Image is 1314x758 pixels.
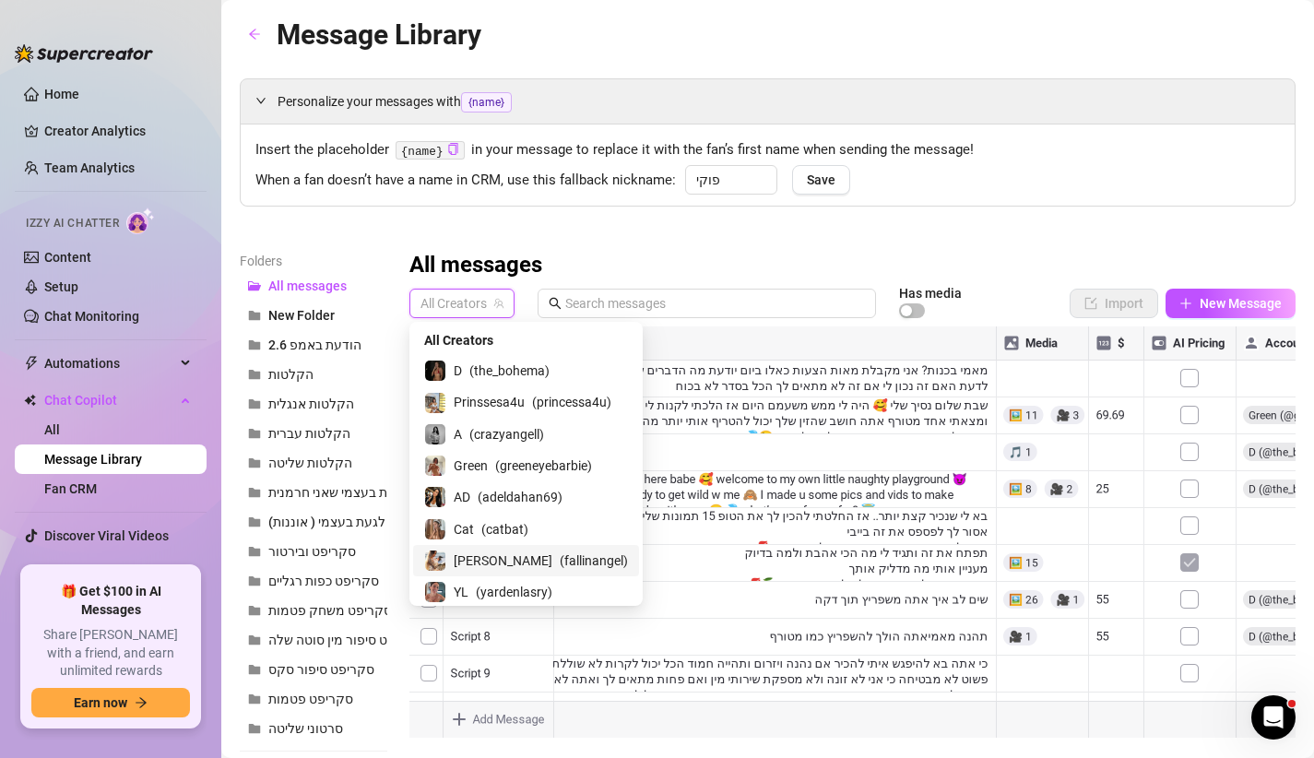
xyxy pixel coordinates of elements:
a: Home [44,87,79,101]
a: Chat Monitoring [44,309,139,324]
span: folder [248,368,261,381]
article: Has media [899,288,962,299]
span: Izzy AI Chatter [26,215,119,232]
span: Share [PERSON_NAME] with a friend, and earn unlimited rewards [31,626,190,681]
button: סקריפט איך אני אוהבת לגעת בעצמי ( אוננות) [240,507,387,537]
button: New Folder [240,301,387,330]
span: סרטוני שליטה [268,721,343,736]
button: Save [792,165,850,195]
iframe: Intercom live chat [1251,695,1296,740]
button: New Message [1166,289,1296,318]
span: team [493,298,504,309]
img: D [425,361,445,381]
button: Earn nowarrow-right [31,688,190,717]
span: {name} [461,92,512,113]
span: Save [807,172,835,187]
span: folder [248,663,261,676]
a: Fan CRM [44,481,97,496]
span: YL [454,582,468,602]
span: סקריפט כפות רגליים [268,574,379,588]
button: הקלטות עברית [240,419,387,448]
span: ( adeldahan69 ) [478,487,562,507]
img: Chat Copilot [24,394,36,407]
button: הקלטות [240,360,387,389]
span: folder-open [248,279,261,292]
a: All [44,422,60,437]
a: Creator Analytics [44,116,192,146]
span: folder [248,515,261,528]
button: סקריפט סיפור מין סוטה שלה [240,625,387,655]
span: הקלטות אנגלית [268,397,354,411]
span: ( yardenlasry ) [476,582,552,602]
span: ( fallinangel ) [560,551,628,571]
span: ( greeneyebarbie ) [495,456,592,476]
span: Green [454,456,488,476]
span: סקריפט - סרטון מלא איך אני נוגעת בעצמי שאני חרמנית [268,485,567,500]
span: Chat Copilot [44,385,175,415]
span: ( catbat ) [481,519,528,539]
span: arrow-right [135,696,148,709]
span: Prinssesa4u [454,392,525,412]
img: Green [425,456,445,476]
span: plus [1179,297,1192,310]
span: סקריפט ובירטור [268,544,356,559]
span: ( crazyangell ) [469,424,544,444]
button: סקריפט פטמות [240,684,387,714]
span: folder [248,634,261,646]
img: A [425,424,445,444]
span: folder [248,545,261,558]
input: Search messages [565,293,865,314]
button: הקלטות אנגלית [240,389,387,419]
span: thunderbolt [24,356,39,371]
span: 🎁 Get $100 in AI Messages [31,583,190,619]
button: סקריפט - סרטון מלא איך אני נוגעת בעצמי שאני חרמנית [240,478,387,507]
span: סקריפט איך אני אוהבת לגעת בעצמי ( אוננות) [268,515,512,529]
span: New Message [1200,296,1282,311]
span: All messages [268,278,347,293]
span: folder [248,486,261,499]
a: Content [44,250,91,265]
a: Message Library [44,452,142,467]
span: Cat [454,519,474,539]
button: הודעת באמפ 2.6 [240,330,387,360]
a: Team Analytics [44,160,135,175]
button: הקלטות שליטה [240,448,387,478]
span: folder [248,456,261,469]
span: Personalize your messages with [278,91,1280,113]
span: folder [248,397,261,410]
a: Setup [44,279,78,294]
button: Import [1070,289,1158,318]
img: AD [425,487,445,507]
img: AI Chatter [126,207,155,234]
button: All messages [240,271,387,301]
span: folder [248,693,261,705]
button: סקריפט כפות רגליים [240,566,387,596]
span: expanded [255,95,266,106]
span: AD [454,487,470,507]
a: Discover Viral Videos [44,528,169,543]
span: copy [447,143,459,155]
span: סקריפט פטמות [268,692,353,706]
span: search [549,297,562,310]
img: Prinssesa4u [425,393,445,413]
img: Lex Angel [425,551,445,571]
span: folder [248,574,261,587]
span: folder [248,427,261,440]
span: ( princessa4u ) [532,392,611,412]
span: arrow-left [248,28,261,41]
button: סרטוני שליטה [240,714,387,743]
button: סקריפט משחק פטמות [240,596,387,625]
button: Click to Copy [447,143,459,157]
span: הודעת באמפ 2.6 [268,338,361,352]
span: Automations [44,349,175,378]
img: Cat [425,519,445,539]
span: folder [248,604,261,617]
span: A [454,424,462,444]
article: Message Library [277,13,481,56]
span: Insert the placeholder in your message to replace it with the fan’s first name when sending the m... [255,139,1280,161]
span: הקלטות עברית [268,426,350,441]
button: סקריפט סיפור סקס [240,655,387,684]
span: folder [248,338,261,351]
span: All Creators [424,330,493,350]
span: סקריפט סיפור סקס [268,662,374,677]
